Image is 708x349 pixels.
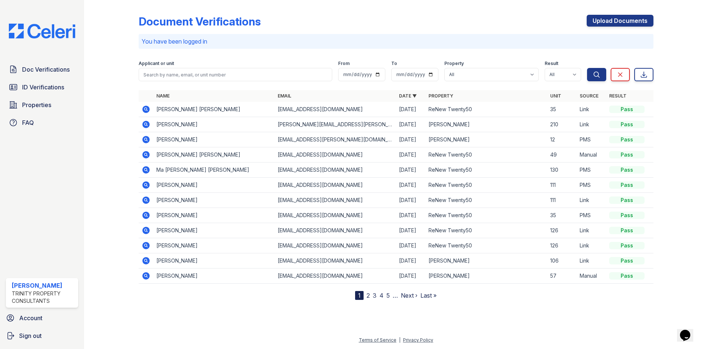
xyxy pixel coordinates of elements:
label: Property [444,61,464,66]
div: Pass [609,136,645,143]
div: [PERSON_NAME] [12,281,75,290]
td: ReNew Twenty50 [426,162,547,178]
td: [DATE] [396,147,426,162]
img: CE_Logo_Blue-a8612792a0a2168367f1c8372b55b34899dd931a85d93a1a3d3e32e68fde9ad4.png [3,24,81,38]
td: ReNew Twenty50 [426,193,547,208]
td: 210 [547,117,577,132]
td: Link [577,223,606,238]
td: [PERSON_NAME] [PERSON_NAME] [153,147,275,162]
td: [PERSON_NAME][EMAIL_ADDRESS][PERSON_NAME][DOMAIN_NAME] [275,117,396,132]
td: PMS [577,208,606,223]
td: Manual [577,147,606,162]
div: Pass [609,227,645,234]
label: Result [545,61,558,66]
td: Link [577,102,606,117]
a: 5 [386,292,390,299]
td: 130 [547,162,577,178]
label: To [391,61,397,66]
td: [DATE] [396,193,426,208]
td: [PERSON_NAME] [153,208,275,223]
a: Last » [420,292,437,299]
input: Search by name, email, or unit number [139,68,332,81]
td: [PERSON_NAME] [153,238,275,253]
span: Doc Verifications [22,65,70,74]
td: [PERSON_NAME] [153,193,275,208]
div: Pass [609,121,645,128]
td: [PERSON_NAME] [426,253,547,268]
td: [DATE] [396,117,426,132]
iframe: chat widget [677,319,701,342]
td: Ma [PERSON_NAME] [PERSON_NAME] [153,162,275,178]
div: Pass [609,151,645,158]
a: Terms of Service [359,337,396,343]
a: Property [428,93,453,99]
div: Document Verifications [139,15,261,28]
a: Properties [6,97,78,112]
td: 106 [547,253,577,268]
div: Pass [609,242,645,249]
td: 49 [547,147,577,162]
td: [EMAIL_ADDRESS][DOMAIN_NAME] [275,208,396,223]
td: PMS [577,132,606,147]
div: Trinity Property Consultants [12,290,75,305]
a: Doc Verifications [6,62,78,77]
td: [EMAIL_ADDRESS][DOMAIN_NAME] [275,223,396,238]
label: From [338,61,350,66]
a: Upload Documents [587,15,653,27]
a: Next › [401,292,417,299]
td: [EMAIL_ADDRESS][DOMAIN_NAME] [275,268,396,284]
td: PMS [577,178,606,193]
td: [DATE] [396,102,426,117]
span: FAQ [22,118,34,127]
p: You have been logged in [142,37,650,46]
td: Link [577,253,606,268]
td: 12 [547,132,577,147]
span: ID Verifications [22,83,64,92]
div: Pass [609,106,645,113]
td: PMS [577,162,606,178]
div: Pass [609,166,645,174]
td: [DATE] [396,223,426,238]
span: … [393,291,398,300]
a: Source [580,93,598,99]
td: 35 [547,102,577,117]
td: [EMAIL_ADDRESS][DOMAIN_NAME] [275,178,396,193]
td: Link [577,117,606,132]
td: [EMAIL_ADDRESS][DOMAIN_NAME] [275,162,396,178]
td: ReNew Twenty50 [426,147,547,162]
td: ReNew Twenty50 [426,223,547,238]
td: [PERSON_NAME] [153,117,275,132]
td: [EMAIL_ADDRESS][DOMAIN_NAME] [275,102,396,117]
td: [EMAIL_ADDRESS][DOMAIN_NAME] [275,238,396,253]
a: 2 [367,292,370,299]
button: Sign out [3,328,81,343]
td: [EMAIL_ADDRESS][PERSON_NAME][DOMAIN_NAME] [275,132,396,147]
td: [PERSON_NAME] [PERSON_NAME] [153,102,275,117]
td: 57 [547,268,577,284]
td: [PERSON_NAME] [153,253,275,268]
td: [PERSON_NAME] [426,268,547,284]
td: ReNew Twenty50 [426,208,547,223]
a: Date ▼ [399,93,417,99]
td: [PERSON_NAME] [153,178,275,193]
td: [DATE] [396,178,426,193]
div: 1 [355,291,364,300]
td: [DATE] [396,162,426,178]
td: [DATE] [396,253,426,268]
td: [DATE] [396,208,426,223]
a: Unit [550,93,561,99]
div: Pass [609,212,645,219]
td: [DATE] [396,268,426,284]
td: 111 [547,178,577,193]
div: Pass [609,196,645,204]
td: [EMAIL_ADDRESS][DOMAIN_NAME] [275,253,396,268]
a: 3 [373,292,376,299]
span: Properties [22,100,51,109]
td: 111 [547,193,577,208]
td: ReNew Twenty50 [426,178,547,193]
div: Pass [609,272,645,280]
td: [PERSON_NAME] [153,223,275,238]
a: FAQ [6,115,78,130]
label: Applicant or unit [139,61,174,66]
td: Link [577,193,606,208]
